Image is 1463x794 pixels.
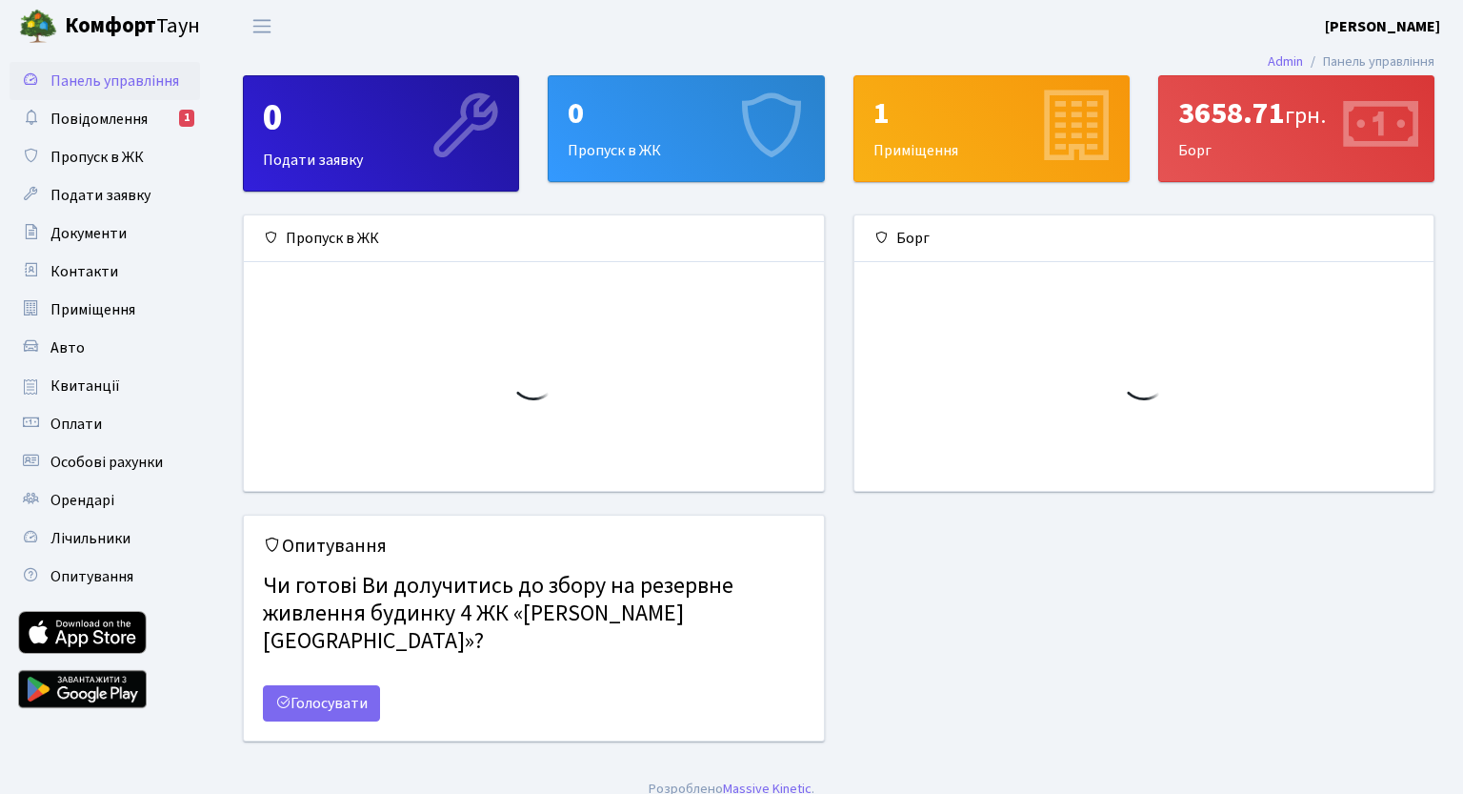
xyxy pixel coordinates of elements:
b: [PERSON_NAME] [1325,16,1440,37]
div: Борг [854,215,1434,262]
span: Повідомлення [50,109,148,130]
a: Опитування [10,558,200,596]
span: грн. [1285,99,1326,132]
img: logo.png [19,8,57,46]
h4: Чи готові Ви долучитись до збору на резервне живлення будинку 4 ЖК «[PERSON_NAME][GEOGRAPHIC_DATA]»? [263,565,805,662]
a: 1Приміщення [853,75,1130,182]
span: Орендарі [50,490,114,511]
div: 3658.71 [1178,95,1414,132]
a: Голосувати [263,685,380,722]
a: 0Подати заявку [243,75,519,192]
a: Пропуск в ЖК [10,138,200,176]
a: Квитанції [10,367,200,405]
a: [PERSON_NAME] [1325,15,1440,38]
h5: Опитування [263,535,805,558]
div: 0 [263,95,499,141]
a: Орендарі [10,481,200,519]
span: Авто [50,337,85,358]
span: Квитанції [50,376,120,397]
b: Комфорт [65,10,156,41]
a: Документи [10,214,200,253]
div: Пропуск в ЖК [244,215,824,262]
div: Борг [1159,76,1433,181]
a: Контакти [10,253,200,291]
a: Лічильники [10,519,200,558]
a: Приміщення [10,291,200,329]
span: Особові рахунки [50,452,163,473]
span: Документи [50,223,127,244]
a: Повідомлення1 [10,100,200,138]
a: Панель управління [10,62,200,100]
span: Панель управління [50,71,179,92]
div: Пропуск в ЖК [549,76,823,181]
a: 0Пропуск в ЖК [548,75,824,182]
li: Панель управління [1303,51,1434,72]
div: 0 [568,95,804,132]
span: Подати заявку [50,185,150,206]
div: 1 [873,95,1110,132]
span: Опитування [50,566,133,587]
a: Admin [1268,51,1303,71]
span: Приміщення [50,299,135,320]
a: Оплати [10,405,200,443]
span: Лічильники [50,528,130,549]
button: Переключити навігацію [238,10,286,42]
span: Контакти [50,261,118,282]
span: Таун [65,10,200,43]
a: Авто [10,329,200,367]
div: 1 [179,110,194,127]
a: Подати заявку [10,176,200,214]
span: Оплати [50,414,102,435]
div: Подати заявку [244,76,518,191]
nav: breadcrumb [1239,42,1463,82]
span: Пропуск в ЖК [50,147,144,168]
a: Особові рахунки [10,443,200,481]
div: Приміщення [854,76,1129,181]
